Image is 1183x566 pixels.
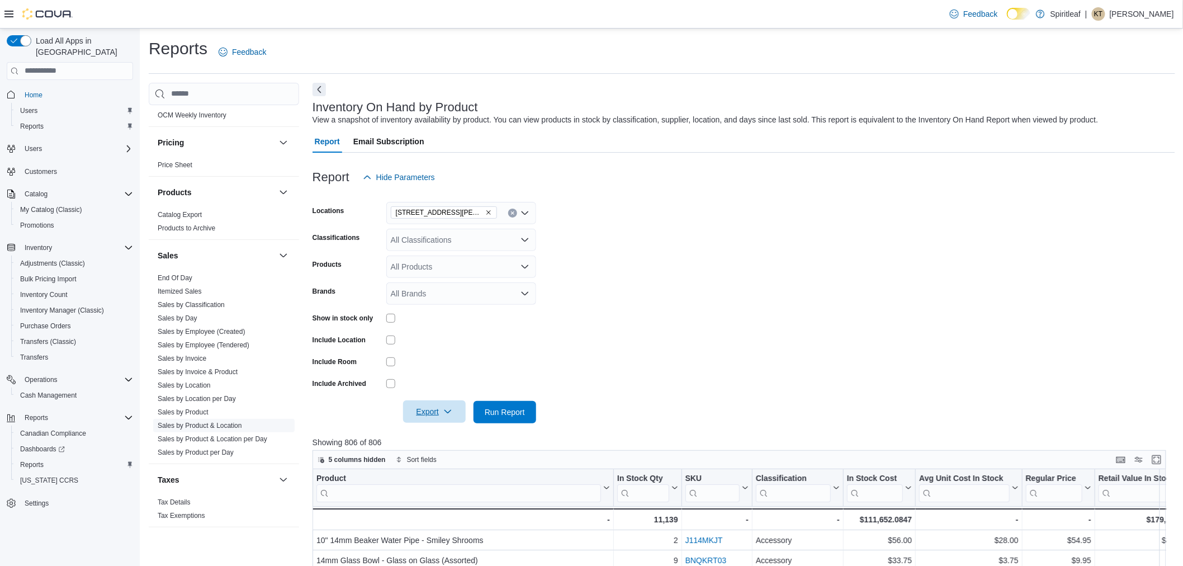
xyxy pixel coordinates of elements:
div: 11,139 [617,513,678,526]
span: OCM Weekly Inventory [158,111,226,120]
div: - [756,513,840,526]
span: Feedback [232,46,266,58]
nav: Complex example [7,82,133,541]
a: Sales by Day [158,314,197,322]
span: Users [20,142,133,155]
div: - [919,513,1018,526]
span: Promotions [20,221,54,230]
div: Regular Price [1026,473,1082,484]
button: Adjustments (Classic) [11,256,138,271]
button: In Stock Cost [847,473,912,502]
button: Users [11,103,138,119]
span: Bulk Pricing Import [16,272,133,286]
label: Locations [313,206,344,215]
a: Sales by Location per Day [158,395,236,403]
span: Export [410,400,459,423]
span: Email Subscription [353,130,424,153]
button: Home [2,87,138,103]
button: Purchase Orders [11,318,138,334]
span: Users [25,144,42,153]
a: Sales by Location [158,381,211,389]
button: Enter fullscreen [1150,453,1163,466]
a: Sales by Invoice [158,355,206,362]
span: Purchase Orders [20,322,71,331]
a: Users [16,104,42,117]
span: Sales by Day [158,314,197,323]
a: End Of Day [158,274,192,282]
span: Sales by Product & Location [158,421,242,430]
button: Sort fields [391,453,441,466]
span: Dashboards [16,442,133,456]
button: Regular Price [1026,473,1091,502]
a: Purchase Orders [16,319,75,333]
div: Retail Value In Stock [1099,473,1181,484]
span: Sales by Invoice & Product [158,367,238,376]
button: SKU [685,473,748,502]
span: Bulk Pricing Import [20,275,77,284]
div: - [685,513,748,526]
button: Run Report [474,401,536,423]
button: Reports [11,119,138,134]
h3: Inventory On Hand by Product [313,101,478,114]
span: Customers [25,167,57,176]
button: Cash Management [11,388,138,403]
a: Feedback [945,3,1002,25]
button: Hide Parameters [358,166,439,188]
span: Catalog Export [158,210,202,219]
button: Transfers (Classic) [11,334,138,350]
a: Settings [20,497,53,510]
span: Purchase Orders [16,319,133,333]
span: Reports [16,458,133,471]
a: Tax Details [158,498,191,506]
div: Accessory [756,534,840,547]
span: Reports [20,411,133,424]
button: Catalog [2,186,138,202]
button: Export [403,400,466,423]
button: Sales [158,250,275,261]
span: Users [20,106,37,115]
span: [STREET_ADDRESS][PERSON_NAME] ([GEOGRAPHIC_DATA]) [396,207,483,218]
span: Users [16,104,133,117]
span: Inventory Count [16,288,133,301]
button: Inventory [20,241,56,254]
button: Clear input [508,209,517,218]
button: Open list of options [520,209,529,218]
span: Sort fields [407,455,437,464]
button: Next [313,83,326,96]
span: Transfers [16,351,133,364]
div: Avg Unit Cost In Stock [919,473,1009,502]
button: My Catalog (Classic) [11,202,138,218]
button: Classification [756,473,840,502]
button: Reports [2,410,138,426]
button: Products [277,186,290,199]
span: Tax Exemptions [158,511,205,520]
span: Catalog [20,187,133,201]
span: Inventory Count [20,290,68,299]
span: Sales by Product & Location per Day [158,435,267,444]
a: Sales by Product [158,408,209,416]
span: Run Report [485,407,525,418]
div: In Stock Qty [617,473,669,484]
button: Open list of options [520,289,529,298]
a: Inventory Manager (Classic) [16,304,108,317]
a: Sales by Employee (Created) [158,328,245,336]
a: Reports [16,120,48,133]
div: $28.00 [919,534,1018,547]
button: Taxes [158,474,275,485]
span: Load All Apps in [GEOGRAPHIC_DATA] [31,35,133,58]
div: $111,652.0847 [847,513,912,526]
a: Dashboards [11,441,138,457]
button: Display options [1132,453,1146,466]
span: Cash Management [20,391,77,400]
button: [US_STATE] CCRS [11,473,138,488]
div: Classification [756,473,831,502]
span: Inventory [20,241,133,254]
span: Home [20,88,133,102]
span: End Of Day [158,273,192,282]
div: Product [316,473,601,502]
h3: Sales [158,250,178,261]
button: Settings [2,495,138,511]
a: Sales by Product & Location [158,422,242,430]
div: Classification [756,473,831,484]
p: [PERSON_NAME] [1110,7,1174,21]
